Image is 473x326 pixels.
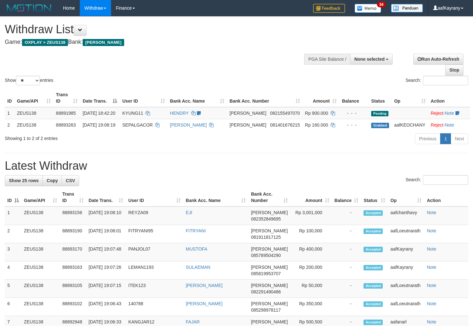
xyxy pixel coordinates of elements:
label: Search: [406,175,468,185]
a: HENDRY [170,111,189,116]
span: KYUNG11 [122,111,143,116]
a: Stop [445,65,463,75]
span: Rp 160.000 [305,122,328,128]
h1: Withdraw List [5,23,309,36]
td: aafchanthavy [388,206,424,225]
span: Grabbed [371,123,389,128]
a: Previous [415,133,440,144]
td: aafKayrany [388,243,424,261]
span: Accepted [364,265,383,270]
img: panduan.png [391,4,423,12]
th: User ID: activate to sort column ascending [120,89,167,107]
td: Rp 350,000 [290,298,332,316]
a: CSV [62,175,79,186]
td: 140788 [126,298,183,316]
a: Show 25 rows [5,175,43,186]
span: [PERSON_NAME] [251,228,288,233]
a: Next [451,133,468,144]
a: SULAEMAN [186,265,210,270]
span: [PERSON_NAME] [251,246,288,252]
a: Note [445,111,454,116]
button: None selected [350,54,393,65]
td: ZEUS138 [21,243,60,261]
label: Search: [406,76,468,85]
th: Date Trans.: activate to sort column ascending [86,188,126,206]
span: Copy [47,178,58,183]
th: Op: activate to sort column ascending [388,188,424,206]
a: FAJAR [186,319,200,324]
td: ZEUS138 [21,261,60,280]
span: [PERSON_NAME] [229,122,266,128]
img: Button%20Memo.svg [355,4,381,13]
td: Rp 100,000 [290,225,332,243]
th: ID [5,89,14,107]
span: [PERSON_NAME] [251,210,288,215]
input: Search: [423,175,468,185]
th: Bank Acc. Name: activate to sort column ascending [183,188,248,206]
img: Feedback.jpg [313,4,345,13]
td: [DATE] 19:08:01 [86,225,126,243]
td: 88893105 [60,280,86,298]
a: Reject [431,122,444,128]
th: Amount: activate to sort column ascending [303,89,340,107]
span: CSV [66,178,75,183]
td: PANJOL07 [126,243,183,261]
th: Amount: activate to sort column ascending [290,188,332,206]
td: aafLoeutnarath [388,225,424,243]
td: Rp 3,001,000 [290,206,332,225]
span: OXPLAY > ZEUS138 [22,39,68,46]
th: Status: activate to sort column ascending [361,188,388,206]
span: [DATE] 19:08:19 [83,122,115,128]
span: Pending [371,111,388,116]
span: Accepted [364,210,383,216]
a: [PERSON_NAME] [170,122,207,128]
td: ZEUS138 [21,280,60,298]
span: [PERSON_NAME] [229,111,266,116]
a: [PERSON_NAME] [186,283,222,288]
th: Trans ID: activate to sort column ascending [53,89,80,107]
th: Game/API: activate to sort column ascending [21,188,60,206]
th: Action [424,188,468,206]
span: Copy 085789504290 to clipboard [251,253,281,258]
th: Bank Acc. Number: activate to sort column ascending [227,89,302,107]
th: Action [428,89,470,107]
td: 88893102 [60,298,86,316]
td: ZEUS138 [14,119,53,131]
td: - [332,243,361,261]
a: EJI [186,210,192,215]
span: Accepted [364,247,383,252]
span: 34 [377,2,386,7]
td: ZEUS138 [14,107,53,119]
td: 88893170 [60,243,86,261]
td: LEMAN1193 [126,261,183,280]
a: Note [427,319,436,324]
td: aafLoeutnarath [388,280,424,298]
td: - [332,225,361,243]
a: Note [427,246,436,252]
span: [PERSON_NAME] [251,265,288,270]
td: 4 [5,261,21,280]
span: Copy 081401676215 to clipboard [270,122,300,128]
span: [PERSON_NAME] [83,39,124,46]
td: Rp 200,000 [290,261,332,280]
td: [DATE] 19:06:43 [86,298,126,316]
td: aafKEOCHANY [392,119,428,131]
td: 1 [5,206,21,225]
td: aafLoeutnarath [388,298,424,316]
a: Note [427,301,436,306]
div: Showing 1 to 2 of 2 entries [5,133,192,142]
td: · [428,107,470,119]
td: 5 [5,280,21,298]
td: 88893156 [60,206,86,225]
span: Accepted [364,320,383,325]
td: 3 [5,243,21,261]
span: Copy 082352849695 to clipboard [251,216,281,221]
a: Note [427,228,436,233]
span: Accepted [364,283,383,289]
td: ITEK123 [126,280,183,298]
td: · [428,119,470,131]
th: Balance: activate to sort column ascending [332,188,361,206]
a: Note [427,210,436,215]
a: Note [427,265,436,270]
th: Status [369,89,392,107]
